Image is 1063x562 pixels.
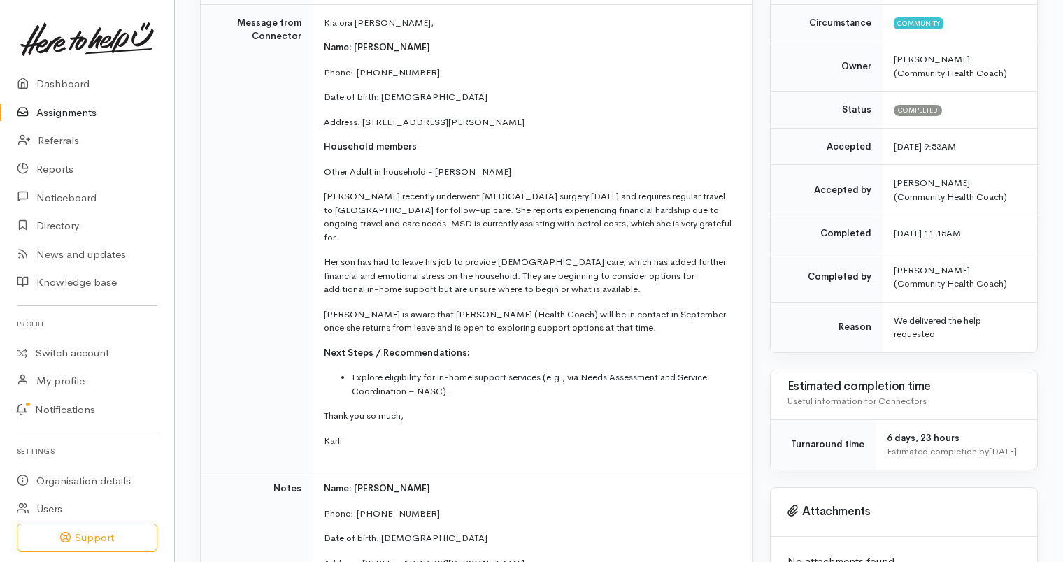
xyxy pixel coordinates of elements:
h6: Profile [17,315,157,333]
td: Accepted [771,128,883,165]
p: Thank you so much, [324,409,736,423]
span: Name: [PERSON_NAME] [324,482,430,494]
p: Other Adult in household - [PERSON_NAME] [324,165,736,179]
p: Phone: [PHONE_NUMBER] [324,507,736,521]
span: Useful information for Connectors [787,395,927,407]
td: Completed [771,215,883,252]
p: Kia ora [PERSON_NAME], [324,16,736,30]
p: Address: [STREET_ADDRESS][PERSON_NAME] [324,115,736,129]
h3: Attachments [787,505,1020,519]
td: Status [771,92,883,129]
td: Circumstance [771,4,883,41]
button: Support [17,524,157,552]
td: Accepted by [771,165,883,215]
li: Explore eligibility for in-home support services (e.g., via Needs Assessment and Service Coordina... [352,370,736,398]
p: Her son has had to leave his job to provide [DEMOGRAPHIC_DATA] care, which has added further fina... [324,255,736,296]
td: Owner [771,41,883,92]
time: [DATE] [989,445,1017,457]
time: [DATE] 9:53AM [894,140,956,152]
span: [PERSON_NAME] (Community Health Coach) [894,53,1007,79]
span: 6 days, 23 hours [887,432,959,444]
span: Next Steps / Recommendations: [324,347,470,359]
td: Reason [771,302,883,352]
p: Phone: [PHONE_NUMBER] [324,66,736,80]
td: Turnaround time [771,419,876,470]
p: Karli [324,434,736,448]
td: Completed by [771,252,883,302]
h3: Estimated completion time [787,380,1020,394]
h6: Settings [17,442,157,461]
span: Community [894,17,943,29]
span: Household members [324,140,417,152]
p: [PERSON_NAME] is aware that [PERSON_NAME] (Health Coach) will be in contact in September once she... [324,308,736,335]
span: Completed [894,105,942,116]
p: Date of birth: [DEMOGRAPHIC_DATA] [324,90,736,104]
td: [PERSON_NAME] (Community Health Coach) [883,252,1037,302]
span: Name: [PERSON_NAME] [324,41,430,53]
time: [DATE] 11:15AM [894,227,961,239]
p: Date of birth: [DEMOGRAPHIC_DATA] [324,531,736,545]
td: Message from Connector [201,4,313,470]
td: We delivered the help requested [883,302,1037,352]
div: Estimated completion by [887,445,1020,459]
td: [PERSON_NAME] (Community Health Coach) [883,165,1037,215]
p: [PERSON_NAME] recently underwent [MEDICAL_DATA] surgery [DATE] and requires regular travel to [GE... [324,189,736,244]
